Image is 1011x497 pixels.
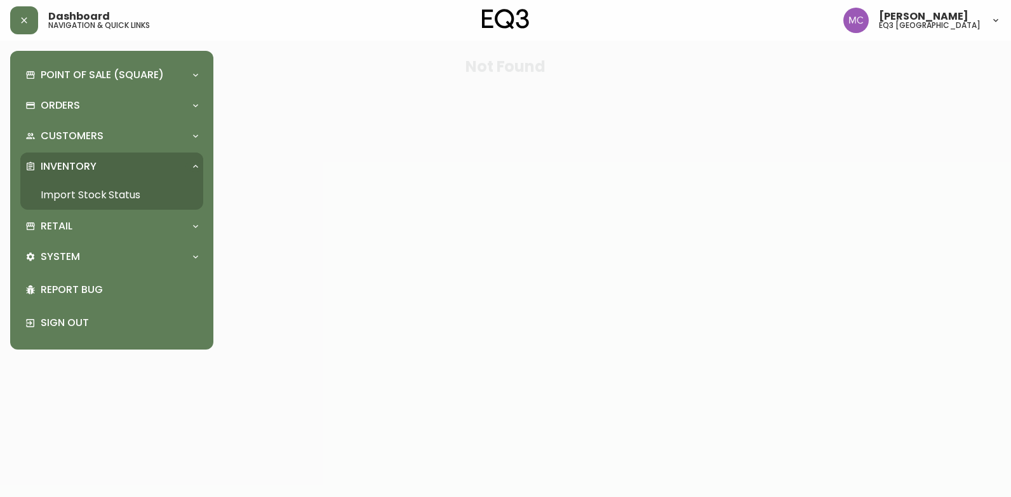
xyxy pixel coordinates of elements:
[41,99,80,112] p: Orders
[41,250,80,264] p: System
[20,212,203,240] div: Retail
[20,273,203,306] div: Report Bug
[20,122,203,150] div: Customers
[41,68,164,82] p: Point of Sale (Square)
[48,11,110,22] span: Dashboard
[48,22,150,29] h5: navigation & quick links
[20,243,203,271] div: System
[20,306,203,339] div: Sign Out
[41,129,104,143] p: Customers
[41,219,72,233] p: Retail
[41,283,198,297] p: Report Bug
[843,8,869,33] img: 6dbdb61c5655a9a555815750a11666cc
[879,22,981,29] h5: eq3 [GEOGRAPHIC_DATA]
[20,61,203,89] div: Point of Sale (Square)
[41,160,97,174] p: Inventory
[20,153,203,180] div: Inventory
[879,11,968,22] span: [PERSON_NAME]
[482,9,529,29] img: logo
[20,180,203,210] a: Import Stock Status
[41,316,198,330] p: Sign Out
[20,92,203,119] div: Orders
